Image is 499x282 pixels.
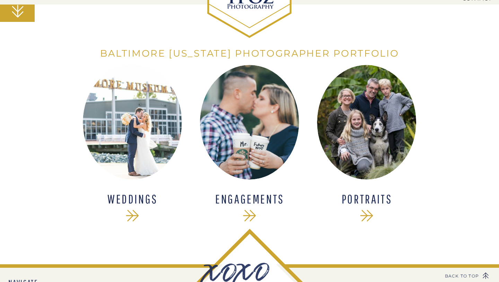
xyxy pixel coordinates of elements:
a: ENGAGEMENTS [204,193,295,206]
h1: Baltimore [US_STATE] Photographer Portfolio [92,48,407,60]
a: WEDDINGS [87,193,178,206]
a: BACK TO TOP [436,274,479,278]
a: Portraits [322,193,412,206]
